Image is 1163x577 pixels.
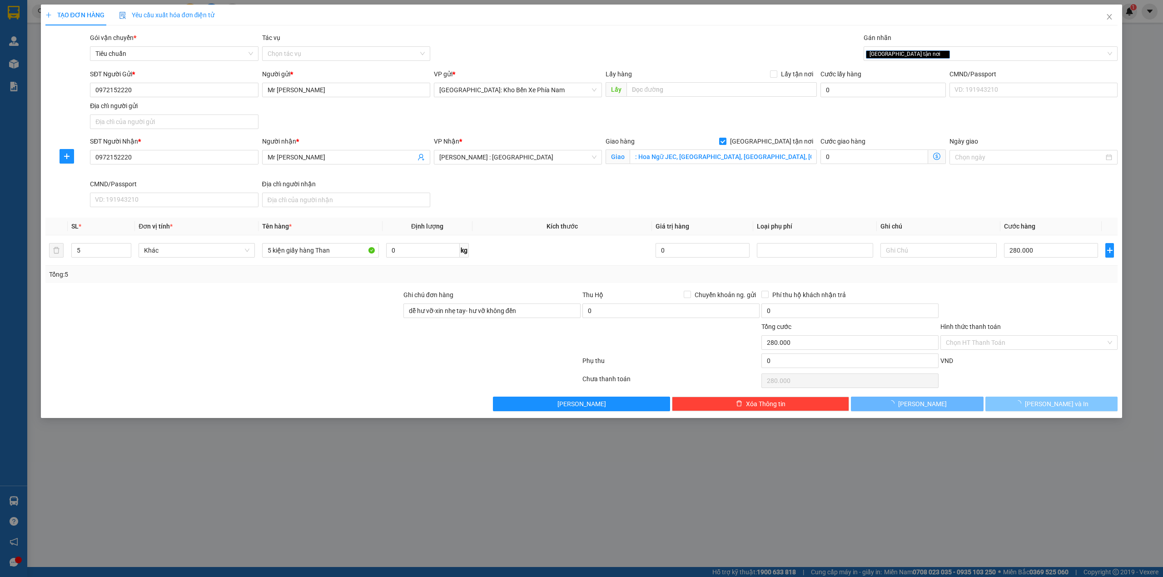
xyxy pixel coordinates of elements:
button: plus [1105,243,1114,258]
div: SĐT Người Nhận [90,136,258,146]
input: Địa chỉ của người gửi [90,114,258,129]
span: user-add [417,154,425,161]
span: Gói vận chuyển [90,34,136,41]
span: TẠO ĐƠN HÀNG [45,11,104,19]
input: 0 [656,243,750,258]
span: [GEOGRAPHIC_DATA] tận nơi [726,136,817,146]
span: Nha Trang: Kho Bến Xe Phía Nam [439,83,596,97]
label: Tác vụ [262,34,280,41]
span: Kích thước [547,223,578,230]
button: [PERSON_NAME] [493,397,670,411]
span: Phí thu hộ khách nhận trả [769,290,850,300]
input: Cước lấy hàng [820,83,946,97]
button: Close [1097,5,1122,30]
span: Giao [606,149,630,164]
span: [PERSON_NAME] và In [1025,399,1088,409]
div: SĐT Người Gửi [90,69,258,79]
span: SL [71,223,79,230]
span: close [1106,13,1113,20]
span: plus [60,153,74,160]
span: Tiêu chuẩn [95,47,253,60]
input: Giao tận nơi [630,149,817,164]
span: Cước hàng [1004,223,1035,230]
span: [PERSON_NAME] [898,399,947,409]
span: Xóa Thông tin [746,399,785,409]
span: Khác [144,244,249,257]
button: delete [49,243,64,258]
button: deleteXóa Thông tin [672,397,849,411]
label: Hình thức thanh toán [940,323,1001,330]
span: plus [1106,247,1113,254]
span: VND [940,357,953,364]
span: Thu Hộ [582,291,603,298]
div: Địa chỉ người nhận [262,179,430,189]
span: Tên hàng [262,223,292,230]
span: Đơn vị tính [139,223,173,230]
label: Cước lấy hàng [820,70,861,78]
th: Ghi chú [877,218,1000,235]
div: VP gửi [434,69,602,79]
input: VD: Bàn, Ghế [262,243,378,258]
span: plus [45,12,52,18]
span: Hồ Chí Minh : Kho Quận 12 [439,150,596,164]
span: Tổng cước [761,323,791,330]
div: CMND/Passport [90,179,258,189]
input: Ghi Chú [880,243,997,258]
span: VP Nhận [434,138,459,145]
input: Dọc đường [626,82,817,97]
span: Lấy tận nơi [777,69,817,79]
div: Địa chỉ người gửi [90,101,258,111]
span: Định lượng [411,223,443,230]
span: loading [1015,400,1025,407]
span: dollar-circle [933,153,940,160]
input: Cước giao hàng [820,149,928,164]
button: [PERSON_NAME] [851,397,984,411]
label: Gán nhãn [864,34,891,41]
div: Chưa thanh toán [581,374,760,390]
span: Lấy hàng [606,70,632,78]
span: [GEOGRAPHIC_DATA] tận nơi [866,50,950,59]
input: Ngày giao [955,152,1104,162]
span: [PERSON_NAME] [557,399,606,409]
button: plus [60,149,74,164]
span: delete [736,400,742,408]
span: kg [460,243,469,258]
img: icon [119,12,126,19]
input: Ghi chú đơn hàng [403,303,581,318]
div: Người nhận [262,136,430,146]
span: Giao hàng [606,138,635,145]
span: Giá trị hàng [656,223,689,230]
span: Chuyển khoản ng. gửi [691,290,760,300]
label: Ngày giao [949,138,978,145]
span: Yêu cầu xuất hóa đơn điện tử [119,11,215,19]
input: Địa chỉ của người nhận [262,193,430,207]
span: close [942,52,946,56]
div: Tổng: 5 [49,269,448,279]
div: CMND/Passport [949,69,1118,79]
div: Người gửi [262,69,430,79]
span: loading [888,400,898,407]
button: [PERSON_NAME] và In [985,397,1118,411]
th: Loại phụ phí [753,218,877,235]
div: Phụ thu [581,356,760,372]
label: Cước giao hàng [820,138,865,145]
span: Lấy [606,82,626,97]
label: Ghi chú đơn hàng [403,291,453,298]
